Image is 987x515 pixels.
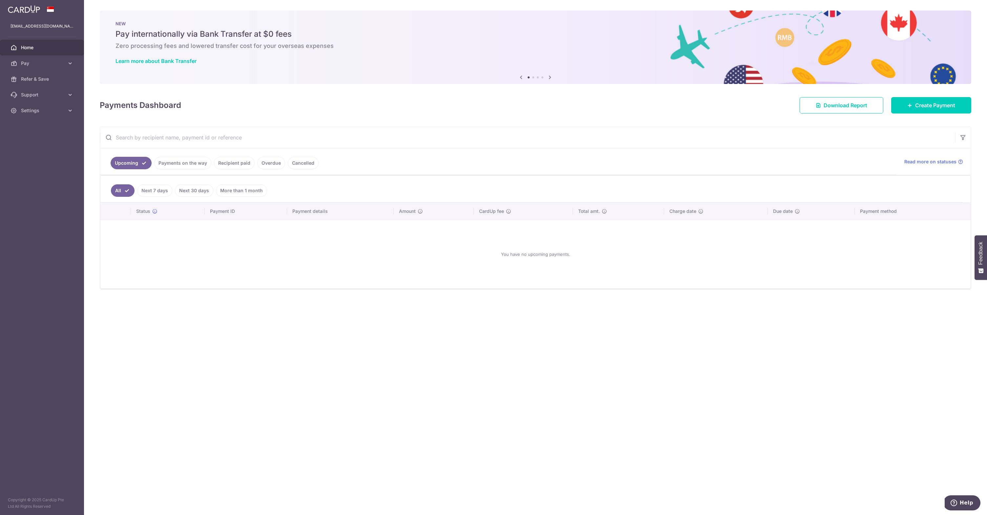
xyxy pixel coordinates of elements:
a: All [111,184,135,197]
img: Bank transfer banner [100,10,971,84]
p: NEW [115,21,955,26]
input: Search by recipient name, payment id or reference [100,127,955,148]
span: Feedback [978,242,984,265]
span: Read more on statuses [904,158,956,165]
a: Upcoming [111,157,152,169]
span: Create Payment [915,101,955,109]
a: Learn more about Bank Transfer [115,58,197,64]
span: Charge date [669,208,696,215]
th: Payment details [287,203,394,220]
a: Next 30 days [175,184,213,197]
span: Settings [21,107,64,114]
a: Overdue [257,157,285,169]
span: CardUp fee [479,208,504,215]
h5: Pay internationally via Bank Transfer at $0 fees [115,29,955,39]
span: Home [21,44,64,51]
span: Status [136,208,150,215]
span: Pay [21,60,64,67]
a: Create Payment [891,97,971,113]
a: Payments on the way [154,157,211,169]
a: Download Report [800,97,883,113]
img: CardUp [8,5,40,13]
button: Feedback - Show survey [975,235,987,280]
div: You have no upcoming payments. [108,225,963,283]
th: Payment ID [205,203,287,220]
span: Due date [773,208,793,215]
a: Cancelled [288,157,319,169]
span: Total amt. [578,208,600,215]
a: More than 1 month [216,184,267,197]
span: Support [21,92,64,98]
span: Amount [399,208,416,215]
span: Download Report [824,101,867,109]
h6: Zero processing fees and lowered transfer cost for your overseas expenses [115,42,955,50]
span: Refer & Save [21,76,64,82]
th: Payment method [855,203,971,220]
a: Next 7 days [137,184,172,197]
p: [EMAIL_ADDRESS][DOMAIN_NAME] [10,23,73,30]
iframe: Opens a widget where you can find more information [945,495,980,512]
h4: Payments Dashboard [100,99,181,111]
a: Recipient paid [214,157,255,169]
a: Read more on statuses [904,158,963,165]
